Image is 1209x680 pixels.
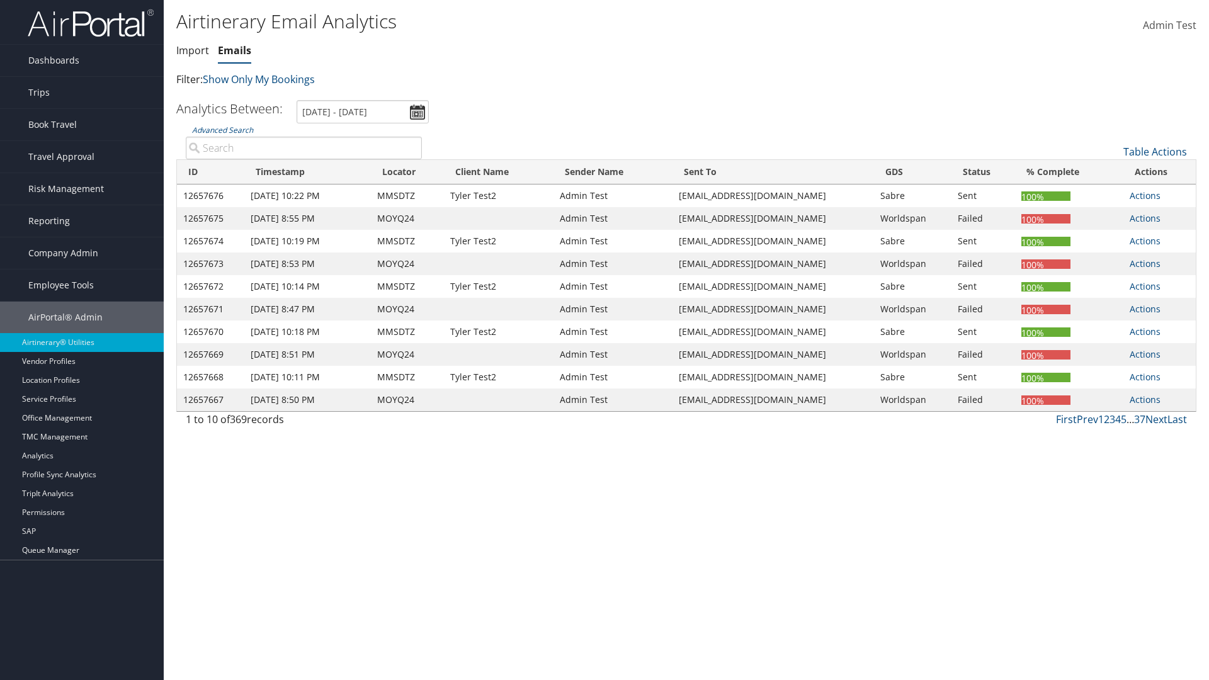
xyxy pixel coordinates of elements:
td: MOYQ24 [371,343,444,366]
td: Worldspan [874,343,951,366]
td: Tyler Test2 [444,230,553,252]
td: [DATE] 10:18 PM [244,320,371,343]
span: … [1127,412,1134,426]
td: Admin Test [553,230,673,252]
a: Actions [1130,326,1161,337]
td: 12657671 [177,298,244,320]
h1: Airtinerary Email Analytics [176,8,856,35]
td: Admin Test [553,343,673,366]
a: Actions [1130,348,1161,360]
h3: Analytics Between: [176,100,283,117]
td: Admin Test [553,366,673,388]
div: 100% [1021,373,1070,382]
input: Advanced Search [186,137,422,159]
td: Worldspan [874,252,951,275]
td: Sabre [874,366,951,388]
td: Tyler Test2 [444,184,553,207]
a: Show Only My Bookings [203,72,315,86]
a: 1 [1098,412,1104,426]
td: [DATE] 8:47 PM [244,298,371,320]
td: [EMAIL_ADDRESS][DOMAIN_NAME] [673,275,874,298]
div: 100% [1021,259,1070,269]
td: [DATE] 10:11 PM [244,366,371,388]
td: [DATE] 8:55 PM [244,207,371,230]
td: [EMAIL_ADDRESS][DOMAIN_NAME] [673,320,874,343]
td: Admin Test [553,207,673,230]
div: 100% [1021,305,1070,314]
span: Trips [28,77,50,108]
span: Dashboards [28,45,79,76]
td: 12657670 [177,320,244,343]
td: Sabre [874,275,951,298]
a: Emails [218,43,251,57]
a: 4 [1115,412,1121,426]
td: 12657673 [177,252,244,275]
a: Actions [1130,280,1161,292]
span: Reporting [28,205,70,237]
div: 100% [1021,214,1070,224]
th: Locator [371,160,444,184]
td: Tyler Test2 [444,320,553,343]
input: [DATE] - [DATE] [297,100,429,123]
a: Table Actions [1123,145,1187,159]
td: Worldspan [874,388,951,411]
td: Failed [951,252,1015,275]
td: Admin Test [553,298,673,320]
th: % Complete: activate to sort column ascending [1015,160,1124,184]
div: 100% [1021,237,1070,246]
th: GDS: activate to sort column ascending [874,160,951,184]
td: Failed [951,343,1015,366]
div: 100% [1021,282,1070,292]
td: [DATE] 8:51 PM [244,343,371,366]
a: Admin Test [1143,6,1196,45]
td: Worldspan [874,207,951,230]
a: First [1056,412,1077,426]
td: 12657669 [177,343,244,366]
div: 100% [1021,350,1070,360]
td: [EMAIL_ADDRESS][DOMAIN_NAME] [673,230,874,252]
img: airportal-logo.png [28,8,154,38]
span: Risk Management [28,173,104,205]
td: [EMAIL_ADDRESS][DOMAIN_NAME] [673,207,874,230]
td: [DATE] 8:50 PM [244,388,371,411]
td: Admin Test [553,320,673,343]
td: [DATE] 10:19 PM [244,230,371,252]
td: MOYQ24 [371,388,444,411]
td: [EMAIL_ADDRESS][DOMAIN_NAME] [673,388,874,411]
td: 12657675 [177,207,244,230]
a: Last [1167,412,1187,426]
td: Failed [951,207,1015,230]
td: [DATE] 8:53 PM [244,252,371,275]
span: Employee Tools [28,269,94,301]
span: Company Admin [28,237,98,269]
td: Admin Test [553,252,673,275]
td: Worldspan [874,298,951,320]
td: MOYQ24 [371,207,444,230]
a: Prev [1077,412,1098,426]
th: Client Name: activate to sort column ascending [444,160,553,184]
div: 100% [1021,191,1070,201]
span: Admin Test [1143,18,1196,32]
a: 2 [1104,412,1110,426]
td: Tyler Test2 [444,275,553,298]
td: MOYQ24 [371,252,444,275]
td: Sabre [874,320,951,343]
td: [EMAIL_ADDRESS][DOMAIN_NAME] [673,298,874,320]
a: Import [176,43,209,57]
td: 12657667 [177,388,244,411]
th: Timestamp: activate to sort column ascending [244,160,371,184]
td: Sent [951,230,1015,252]
div: 100% [1021,327,1070,337]
td: [DATE] 10:22 PM [244,184,371,207]
a: Actions [1130,371,1161,383]
td: Sabre [874,230,951,252]
td: 12657672 [177,275,244,298]
td: Sent [951,275,1015,298]
a: Actions [1130,258,1161,269]
th: Actions [1123,160,1196,184]
div: 1 to 10 of records [186,412,422,433]
td: MMSDTZ [371,275,444,298]
td: MOYQ24 [371,298,444,320]
span: Travel Approval [28,141,94,173]
td: Sent [951,184,1015,207]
